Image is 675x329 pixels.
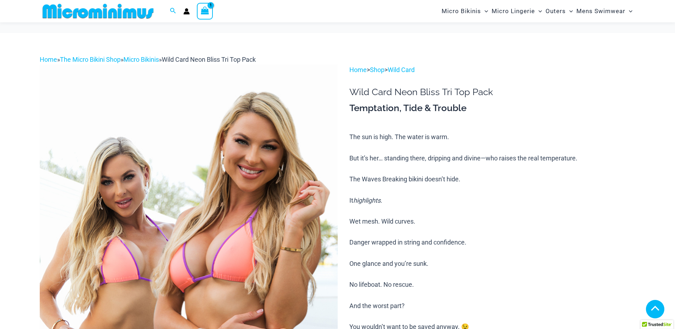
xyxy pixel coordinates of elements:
[353,197,381,204] i: highlights
[439,1,636,21] nav: Site Navigation
[40,56,256,63] span: » » »
[40,3,156,19] img: MM SHOP LOGO FLAT
[170,7,176,16] a: Search icon link
[440,2,490,20] a: Micro BikinisMenu ToggleMenu Toggle
[566,2,573,20] span: Menu Toggle
[481,2,488,20] span: Menu Toggle
[123,56,159,63] a: Micro Bikinis
[349,87,635,98] h1: Wild Card Neon Bliss Tri Top Pack
[162,56,256,63] span: Wild Card Neon Bliss Tri Top Pack
[442,2,481,20] span: Micro Bikinis
[575,2,634,20] a: Mens SwimwearMenu ToggleMenu Toggle
[535,2,542,20] span: Menu Toggle
[349,65,635,75] p: > >
[492,2,535,20] span: Micro Lingerie
[625,2,632,20] span: Menu Toggle
[60,56,121,63] a: The Micro Bikini Shop
[349,102,635,114] h3: Temptation, Tide & Trouble
[576,2,625,20] span: Mens Swimwear
[370,66,384,73] a: Shop
[349,66,367,73] a: Home
[197,3,213,19] a: View Shopping Cart, 1 items
[490,2,544,20] a: Micro LingerieMenu ToggleMenu Toggle
[546,2,566,20] span: Outers
[544,2,575,20] a: OutersMenu ToggleMenu Toggle
[183,8,190,15] a: Account icon link
[40,56,57,63] a: Home
[388,66,415,73] a: Wild Card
